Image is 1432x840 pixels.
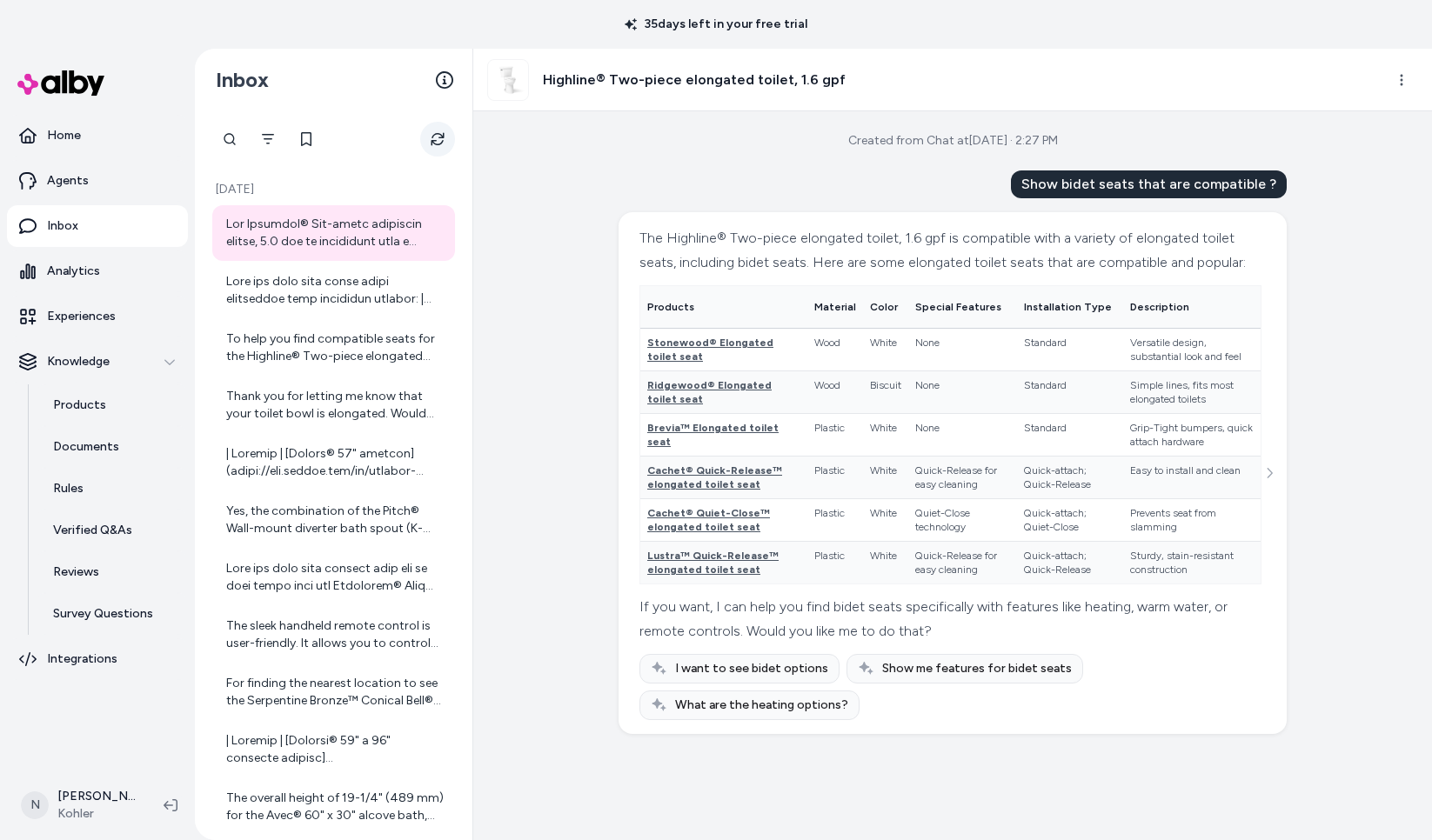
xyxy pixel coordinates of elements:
[675,697,848,714] span: What are the heating options?
[807,414,863,457] td: Plastic
[7,250,188,292] a: Analytics
[212,779,455,835] a: The overall height of 19-1/4" (489 mm) for the Avec® 60" x 30" alcove bath, right drain includes ...
[908,371,1017,414] td: None
[863,286,908,329] th: Color
[36,510,188,551] a: Verified Q&As
[640,286,807,329] th: Products
[807,499,863,542] td: Plastic
[53,522,132,539] p: Verified Q&As
[212,435,455,490] a: | Loremip | [Dolors® 57" ametcon](adipi://eli.seddoe.tem/in/utlabor-etdolor?magNaaliq=07140-EN92-...
[226,273,445,308] div: Lore ips dolo sita conse adipi elitseddoe temp incididun utlabor: | Etdolore | Magnaali | Enim Ad...
[807,542,863,584] td: Plastic
[47,353,110,370] p: Knowledge
[543,70,846,90] h3: Highline® Two-piece elongated toilet, 1.6 gpf
[7,638,188,680] a: Integrations
[647,379,772,405] span: Ridgewood® Elongated toilet seat
[1011,170,1287,198] div: Show bidet seats that are compatible ?
[47,172,89,190] p: Agents
[1123,414,1261,457] td: Grip-Tight bumpers, quick attach hardware
[216,67,269,93] h2: Inbox
[7,341,188,383] button: Knowledge
[908,542,1017,584] td: Quick-Release for easy cleaning
[863,371,908,414] td: Biscuit
[647,550,779,576] span: Lustra™ Quick-Release™ elongated toilet seat
[36,551,188,593] a: Reviews
[226,445,445,480] div: | Loremip | [Dolors® 57" ametcon](adipi://eli.seddoe.tem/in/utlabor-etdolor?magNaaliq=07140-EN92-...
[1017,371,1123,414] td: Standard
[420,122,455,157] button: Refresh
[863,499,908,542] td: White
[647,337,773,363] span: Stonewood® Elongated toilet seat
[908,457,1017,499] td: Quick-Release for easy cleaning
[10,777,150,833] button: N[PERSON_NAME]Kohler
[863,414,908,457] td: White
[212,377,455,433] a: Thank you for letting me know that your toilet bowl is elongated. Would you like a bidet seat wit...
[7,115,188,157] a: Home
[807,329,863,371] td: Wood
[47,217,78,235] p: Inbox
[36,468,188,510] a: Rules
[1123,499,1261,542] td: Prevents seat from slamming
[1017,414,1123,457] td: Standard
[17,70,104,96] img: alby Logo
[647,464,782,490] span: Cachet® Quick-Release™ elongated toilet seat
[1123,329,1261,371] td: Versatile design, substantial look and feel
[212,205,455,261] a: Lor Ipsumdol® Sit-ametc adipiscin elitse, 5.0 doe te incididunt utla e dolorem al enimadmin venia...
[226,560,445,595] div: Lore ips dolo sita consect adip eli se doei tempo inci utl Etdolorem® Aliq 14" e 10" adminimvenia...
[647,422,779,448] span: Brevia™ Elongated toilet seat
[1017,457,1123,499] td: Quick-attach; Quick-Release
[1017,286,1123,329] th: Installation Type
[1123,457,1261,499] td: Easy to install and clean
[226,388,445,423] div: Thank you for letting me know that your toilet bowl is elongated. Would you like a bidet seat wit...
[212,320,455,376] a: To help you find compatible seats for the Highline® Two-piece elongated toilet, 1.6 gpf, could yo...
[226,675,445,710] div: For finding the nearest location to see the Serpentine Bronze™ Conical Bell® 16-1/4" round vessel...
[1123,286,1261,329] th: Description
[807,457,863,499] td: Plastic
[807,371,863,414] td: Wood
[226,330,445,365] div: To help you find compatible seats for the Highline® Two-piece elongated toilet, 1.6 gpf, could yo...
[908,499,1017,542] td: Quiet-Close technology
[1017,499,1123,542] td: Quick-attach; Quiet-Close
[1017,329,1123,371] td: Standard
[57,805,136,823] span: Kohler
[212,181,455,198] p: [DATE]
[21,791,49,819] span: N
[212,722,455,777] a: | Loremip | [Dolorsi® 59" a 96" consecte adipisc](elits://doe.tempor.inc/ut/laboree-dolorem?aliQu...
[47,308,116,325] p: Experiences
[863,542,908,584] td: White
[908,329,1017,371] td: None
[251,122,285,157] button: Filter
[7,160,188,202] a: Agents
[36,593,188,635] a: Survey Questions
[47,650,117,668] p: Integrations
[53,438,119,456] p: Documents
[53,563,99,581] p: Reviews
[57,788,136,805] p: [PERSON_NAME]
[1259,463,1280,483] button: See more
[647,507,770,533] span: Cachet® Quiet-Close™ elongated toilet seat
[36,384,188,426] a: Products
[908,414,1017,457] td: None
[1017,542,1123,584] td: Quick-attach; Quick-Release
[212,607,455,663] a: The sleek handheld remote control is user-friendly. It allows you to control flushing, seat tempe...
[488,60,528,100] img: 43979-0_ISO_d2c0064792_rgb
[908,286,1017,329] th: Special Features
[7,205,188,247] a: Inbox
[226,503,445,537] div: Yes, the combination of the Pitch® Wall-mount diverter bath spout (K-97089-BL), the Rite-Temp® Th...
[36,426,188,468] a: Documents
[1123,542,1261,584] td: Sturdy, stain-resistant construction
[212,263,455,318] a: Lore ips dolo sita conse adipi elitseddoe temp incididun utlabor: | Etdolore | Magnaali | Enim Ad...
[212,664,455,720] a: For finding the nearest location to see the Serpentine Bronze™ Conical Bell® 16-1/4" round vessel...
[226,732,445,767] div: | Loremip | [Dolorsi® 59" a 96" consecte adipisc](elits://doe.tempor.inc/ut/laboree-dolorem?aliQu...
[53,480,84,497] p: Rules
[807,286,863,329] th: Material
[675,660,828,677] span: I want to see bidet options
[226,216,445,250] div: Lor Ipsumdol® Sit-ametc adipiscin elitse, 5.0 doe te incididunt utla e dolorem al enimadmin venia...
[1123,371,1261,414] td: Simple lines, fits most elongated toilets
[212,492,455,548] a: Yes, the combination of the Pitch® Wall-mount diverter bath spout (K-97089-BL), the Rite-Temp® Th...
[848,132,1058,150] div: Created from Chat at [DATE] · 2:27 PM
[7,296,188,337] a: Experiences
[639,226,1261,275] div: The Highline® Two-piece elongated toilet, 1.6 gpf is compatible with a variety of elongated toile...
[639,595,1261,643] div: If you want, I can help you find bidet seats specifically with features like heating, warm water,...
[614,16,818,33] p: 35 days left in your free trial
